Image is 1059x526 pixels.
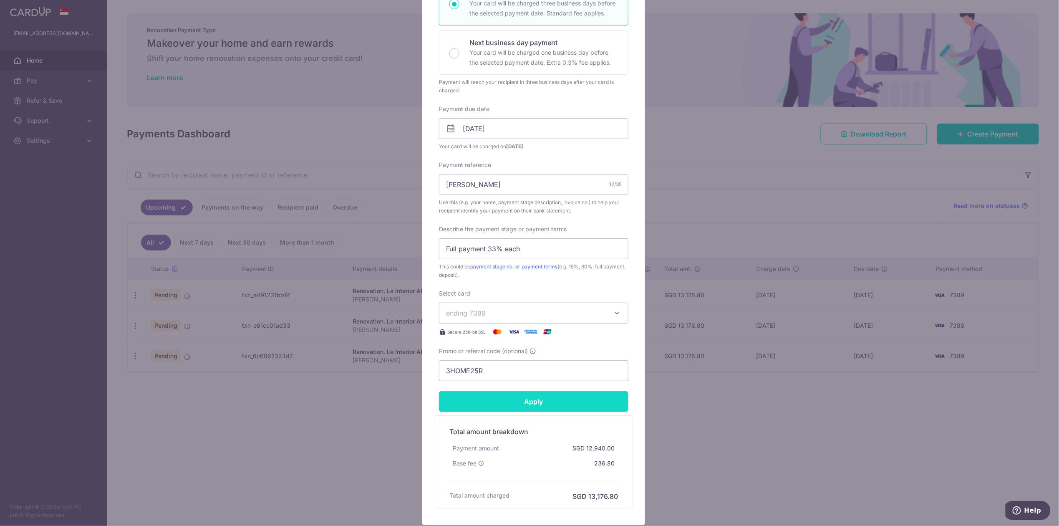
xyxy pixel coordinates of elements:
span: Base fee [453,459,477,468]
div: 236.80 [591,456,618,471]
img: Visa [506,327,522,337]
h6: Total amount charged [449,491,509,500]
label: Payment due date [439,105,489,113]
img: UnionPay [539,327,556,337]
span: ending 7389 [446,309,486,317]
img: American Express [522,327,539,337]
h6: SGD 13,176.80 [572,491,618,501]
div: SGD 12,940.00 [569,441,618,456]
span: [DATE] [506,143,523,149]
span: Use this (e.g. your name, payment stage description, invoice no.) to help your recipient identify... [439,198,628,215]
img: Mastercard [489,327,506,337]
h5: Total amount breakdown [449,427,618,437]
label: Describe the payment stage or payment terms [439,225,567,233]
span: Secure 256-bit SSL [447,329,486,335]
p: Your card will be charged one business day before the selected payment date. Extra 0.3% fee applies. [469,48,618,68]
span: This could be (e.g. 15%, 30%, full payment, deposit). [439,263,628,279]
input: Apply [439,391,628,412]
span: Your card will be charged on [439,142,628,151]
iframe: Opens a widget where you can find more information [1006,501,1051,522]
div: Payment will reach your recipient in three business days after your card is charged. [439,78,628,95]
label: Payment reference [439,161,491,169]
p: Next business day payment [469,38,618,48]
label: Select card [439,289,470,298]
div: Payment amount [449,441,502,456]
a: payment stage no. or payment terms [470,263,557,270]
button: ending 7389 [439,303,628,324]
span: Promo or referral code (optional) [439,347,528,355]
input: DD / MM / YYYY [439,118,628,139]
div: 12/35 [609,180,622,189]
